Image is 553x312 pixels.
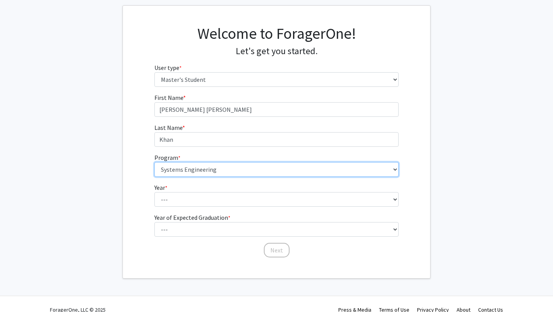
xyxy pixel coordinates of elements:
span: First Name [154,94,183,101]
label: Year [154,183,167,192]
h1: Welcome to ForagerOne! [154,24,399,43]
span: Last Name [154,124,182,131]
label: Program [154,153,180,162]
h4: Let's get you started. [154,46,399,57]
button: Next [264,243,290,257]
iframe: Chat [6,277,33,306]
label: User type [154,63,182,72]
label: Year of Expected Graduation [154,213,230,222]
